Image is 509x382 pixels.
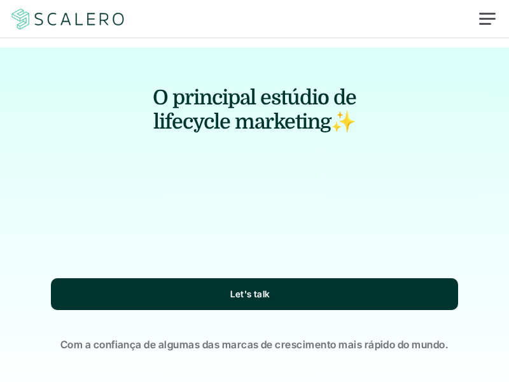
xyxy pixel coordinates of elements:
img: Scalero company logo [10,7,127,31]
p: Da estratégia à execução, trazemos profunda expertise nas principais plataformas de marketing de ... [159,148,350,278]
a: Let's talk [51,278,458,310]
h1: O principal estúdio de lifecycle marketing✨ [130,86,379,135]
a: Scalero company logo [10,8,127,31]
p: Let's talk [230,287,269,301]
